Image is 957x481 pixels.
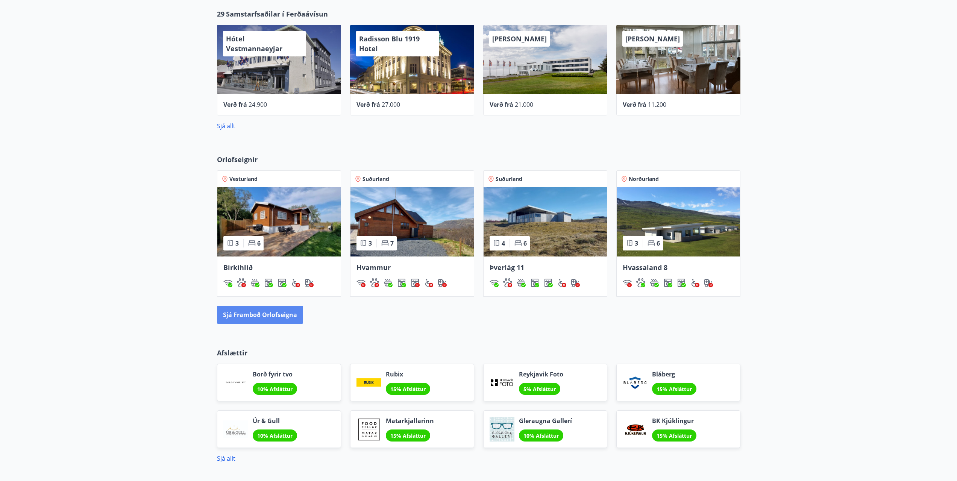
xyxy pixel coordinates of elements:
div: Heitur pottur [250,278,259,287]
span: Reykjavik Foto [519,370,563,378]
div: Aðgengi fyrir hjólastól [557,278,566,287]
div: Hleðslustöð fyrir rafbíla [571,278,580,287]
span: 7 [390,239,394,247]
img: HJRyFFsYp6qjeUYhR4dAD8CaCEsnIFYZ05miwXoh.svg [490,278,499,287]
span: 4 [502,239,505,247]
img: HJRyFFsYp6qjeUYhR4dAD8CaCEsnIFYZ05miwXoh.svg [623,278,632,287]
img: h89QDIuHlAdpqTriuIvuEWkTH976fOgBEOOeu1mi.svg [517,278,526,287]
span: Rubix [386,370,430,378]
div: Heitur pottur [650,278,659,287]
a: Sjá allt [217,454,235,463]
img: Paella dish [217,187,341,256]
span: Úr & Gull [253,417,297,425]
span: 15% Afsláttur [390,385,426,393]
span: 6 [657,239,660,247]
span: Birkihlíð [223,263,253,272]
div: Þvottavél [530,278,539,287]
div: Heitur pottur [384,278,393,287]
img: nH7E6Gw2rvWFb8XaSdRp44dhkQaj4PJkOoRYItBQ.svg [438,278,447,287]
img: pxcaIm5dSOV3FS4whs1soiYWTwFQvksT25a9J10C.svg [503,278,512,287]
img: nH7E6Gw2rvWFb8XaSdRp44dhkQaj4PJkOoRYItBQ.svg [571,278,580,287]
img: pxcaIm5dSOV3FS4whs1soiYWTwFQvksT25a9J10C.svg [636,278,645,287]
span: 6 [257,239,261,247]
span: Þverlág 11 [490,263,524,272]
div: Þurrkari [677,278,686,287]
span: BK Kjúklingur [652,417,696,425]
span: Suðurland [496,175,522,183]
span: Norðurland [629,175,659,183]
span: Samstarfsaðilar í Ferðaávísun [226,9,328,19]
div: Gæludýr [370,278,379,287]
span: Vesturland [229,175,258,183]
div: Þvottavél [397,278,406,287]
span: Suðurland [362,175,389,183]
img: Dl16BY4EX9PAW649lg1C3oBuIaAsR6QVDQBO2cTm.svg [663,278,672,287]
span: 15% Afsláttur [657,385,692,393]
img: Dl16BY4EX9PAW649lg1C3oBuIaAsR6QVDQBO2cTm.svg [530,278,539,287]
button: Sjá framboð orlofseigna [217,306,303,324]
div: Þvottavél [663,278,672,287]
span: 3 [635,239,638,247]
div: Aðgengi fyrir hjólastól [291,278,300,287]
p: Afslættir [217,348,740,358]
img: hddCLTAnxqFUMr1fxmbGG8zWilo2syolR0f9UjPn.svg [411,278,420,287]
div: Þurrkari [278,278,287,287]
img: HJRyFFsYp6qjeUYhR4dAD8CaCEsnIFYZ05miwXoh.svg [223,278,232,287]
div: Þvottavél [264,278,273,287]
img: hddCLTAnxqFUMr1fxmbGG8zWilo2syolR0f9UjPn.svg [278,278,287,287]
span: 10% Afsláttur [523,432,559,439]
div: Gæludýr [237,278,246,287]
img: Paella dish [350,187,474,256]
img: Paella dish [617,187,740,256]
div: Aðgengi fyrir hjólastól [424,278,433,287]
img: h89QDIuHlAdpqTriuIvuEWkTH976fOgBEOOeu1mi.svg [384,278,393,287]
span: 10% Afsláttur [257,432,293,439]
div: Aðgengi fyrir hjólastól [690,278,699,287]
div: Þráðlaust net [356,278,366,287]
div: Hleðslustöð fyrir rafbíla [704,278,713,287]
div: Þurrkari [544,278,553,287]
span: Hótel Vestmannaeyjar [226,34,282,53]
span: Bláberg [652,370,696,378]
span: 21.000 [515,100,533,109]
span: 15% Afsláttur [657,432,692,439]
span: 3 [235,239,239,247]
img: pxcaIm5dSOV3FS4whs1soiYWTwFQvksT25a9J10C.svg [370,278,379,287]
span: [PERSON_NAME] [625,34,680,43]
img: Dl16BY4EX9PAW649lg1C3oBuIaAsR6QVDQBO2cTm.svg [264,278,273,287]
span: Matarkjallarinn [386,417,434,425]
div: Þurrkari [411,278,420,287]
div: Hleðslustöð fyrir rafbíla [305,278,314,287]
img: 8IYIKVZQyRlUC6HQIIUSdjpPGRncJsz2RzLgWvp4.svg [424,278,433,287]
a: Sjá allt [217,122,235,130]
span: Verð frá [223,100,247,109]
span: 11.200 [648,100,666,109]
span: Gleraugna Gallerí [519,417,572,425]
span: 6 [523,239,527,247]
span: Verð frá [356,100,380,109]
div: Gæludýr [503,278,512,287]
span: Radisson Blu 1919 Hotel [359,34,420,53]
img: hddCLTAnxqFUMr1fxmbGG8zWilo2syolR0f9UjPn.svg [677,278,686,287]
span: Verð frá [623,100,646,109]
span: 27.000 [382,100,400,109]
span: 29 [217,9,224,19]
span: 10% Afsláttur [257,385,293,393]
div: Hleðslustöð fyrir rafbíla [438,278,447,287]
img: 8IYIKVZQyRlUC6HQIIUSdjpPGRncJsz2RzLgWvp4.svg [291,278,300,287]
img: Dl16BY4EX9PAW649lg1C3oBuIaAsR6QVDQBO2cTm.svg [397,278,406,287]
span: Verð frá [490,100,513,109]
span: Hvammur [356,263,391,272]
span: Orlofseignir [217,155,258,164]
span: 15% Afsláttur [390,432,426,439]
img: 8IYIKVZQyRlUC6HQIIUSdjpPGRncJsz2RzLgWvp4.svg [557,278,566,287]
img: h89QDIuHlAdpqTriuIvuEWkTH976fOgBEOOeu1mi.svg [250,278,259,287]
img: 8IYIKVZQyRlUC6HQIIUSdjpPGRncJsz2RzLgWvp4.svg [690,278,699,287]
img: nH7E6Gw2rvWFb8XaSdRp44dhkQaj4PJkOoRYItBQ.svg [704,278,713,287]
img: nH7E6Gw2rvWFb8XaSdRp44dhkQaj4PJkOoRYItBQ.svg [305,278,314,287]
div: Þráðlaust net [490,278,499,287]
span: 24.900 [249,100,267,109]
div: Gæludýr [636,278,645,287]
span: [PERSON_NAME] [492,34,547,43]
span: Hvassaland 8 [623,263,667,272]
